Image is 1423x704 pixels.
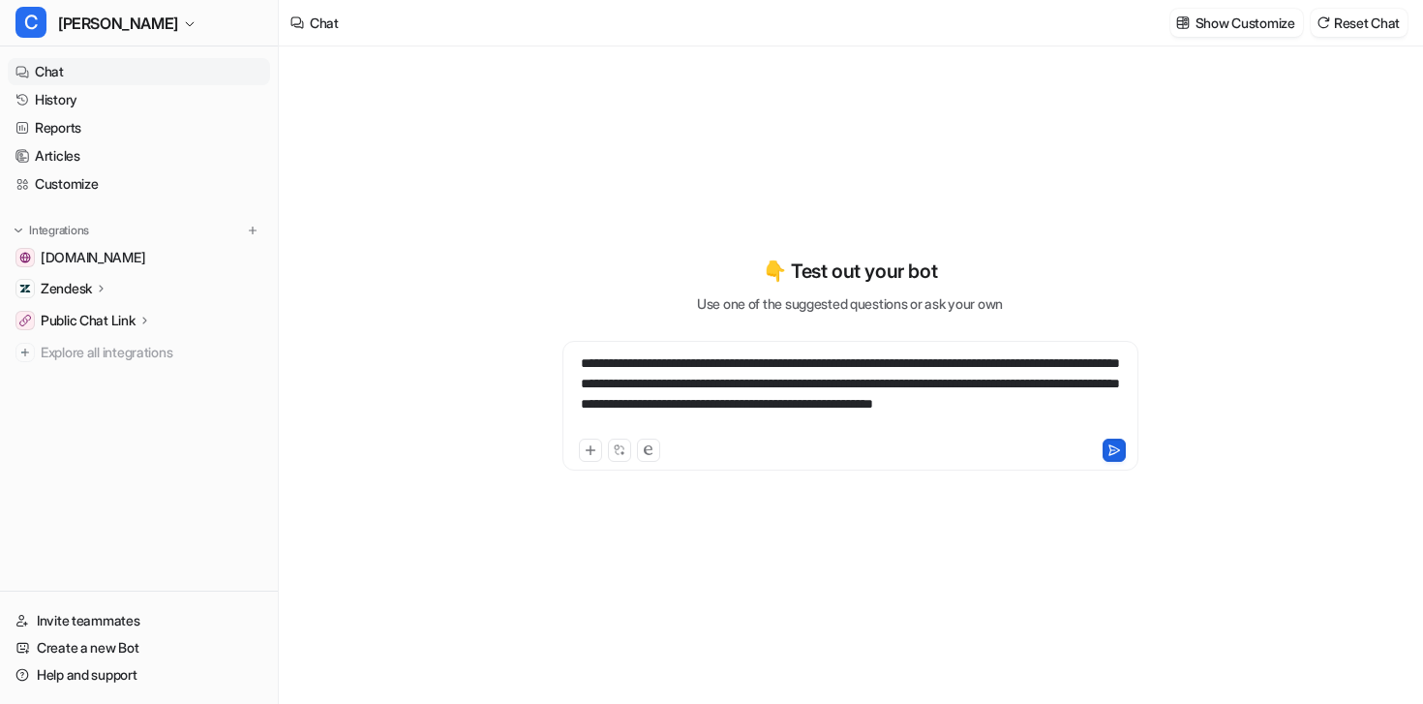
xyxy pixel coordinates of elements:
span: Explore all integrations [41,337,262,368]
p: Show Customize [1196,13,1295,33]
a: Help and support [8,661,270,689]
p: Public Chat Link [41,311,136,330]
button: Integrations [8,221,95,240]
a: Explore all integrations [8,339,270,366]
a: Reports [8,114,270,141]
button: Reset Chat [1311,9,1408,37]
p: Use one of the suggested questions or ask your own [697,293,1003,314]
button: Show Customize [1170,9,1303,37]
img: customize [1176,15,1190,30]
a: Invite teammates [8,607,270,634]
p: Integrations [29,223,89,238]
span: [PERSON_NAME] [58,10,178,37]
a: Customize [8,170,270,198]
img: explore all integrations [15,343,35,362]
img: Zendesk [19,283,31,294]
img: Public Chat Link [19,315,31,326]
p: 👇 Test out your bot [763,257,937,286]
a: Articles [8,142,270,169]
img: menu_add.svg [246,224,259,237]
a: Create a new Bot [8,634,270,661]
a: History [8,86,270,113]
span: C [15,7,46,38]
a: gcore.com[DOMAIN_NAME] [8,244,270,271]
a: Chat [8,58,270,85]
img: expand menu [12,224,25,237]
img: gcore.com [19,252,31,263]
img: reset [1317,15,1330,30]
p: Zendesk [41,279,92,298]
span: [DOMAIN_NAME] [41,248,145,267]
div: Chat [310,13,339,33]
